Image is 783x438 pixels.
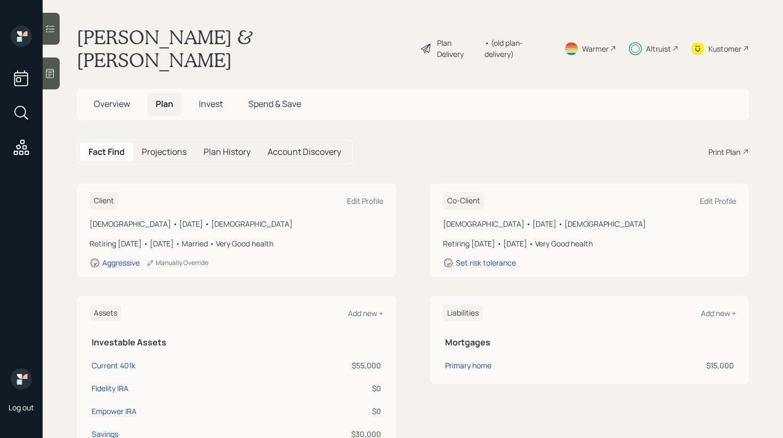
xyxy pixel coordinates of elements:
[303,406,381,417] div: $0
[443,304,483,322] h6: Liabilities
[443,192,485,210] h6: Co-Client
[156,98,173,110] span: Plan
[708,43,741,54] div: Kustomer
[443,238,737,249] div: Retiring [DATE] • [DATE] • Very Good health
[348,308,383,318] div: Add new +
[88,147,125,157] h5: Fact Find
[347,196,383,206] div: Edit Profile
[456,258,516,268] div: Set risk tolerance
[90,192,118,210] h6: Client
[77,26,411,71] h1: [PERSON_NAME] & [PERSON_NAME]
[94,98,130,110] span: Overview
[485,37,551,60] div: • (old plan-delivery)
[445,337,734,348] h5: Mortgages
[9,402,34,412] div: Log out
[303,383,381,394] div: $0
[90,218,383,229] div: [DEMOGRAPHIC_DATA] • [DATE] • [DEMOGRAPHIC_DATA]
[90,304,122,322] h6: Assets
[146,258,208,267] div: Manually Override
[708,146,740,158] div: Print Plan
[268,147,341,157] h5: Account Discovery
[701,308,736,318] div: Add new +
[102,258,140,268] div: Aggressive
[92,360,135,371] div: Current 401k
[700,196,736,206] div: Edit Profile
[92,383,128,394] div: Fidelity IRA
[303,360,381,371] div: $55,000
[248,98,301,110] span: Spend & Save
[646,43,671,54] div: Altruist
[443,218,737,229] div: [DEMOGRAPHIC_DATA] • [DATE] • [DEMOGRAPHIC_DATA]
[204,147,251,157] h5: Plan History
[142,147,187,157] h5: Projections
[199,98,223,110] span: Invest
[445,360,491,371] div: Primary home
[582,43,609,54] div: Warmer
[11,368,32,390] img: retirable_logo.png
[92,337,381,348] h5: Investable Assets
[90,238,383,249] div: Retiring [DATE] • [DATE] • Married • Very Good health
[92,406,136,417] div: Empower IRA
[625,360,734,371] div: $15,000
[437,37,479,60] div: Plan Delivery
